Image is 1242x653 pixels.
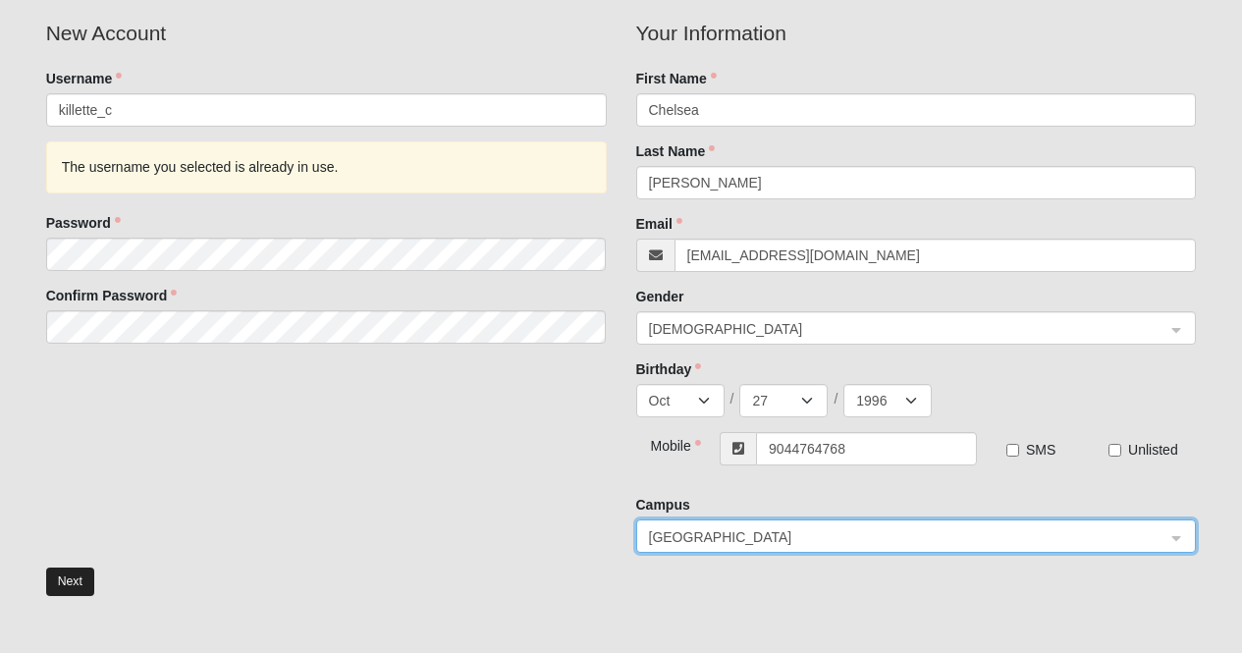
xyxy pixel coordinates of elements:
label: Last Name [636,141,716,161]
label: Birthday [636,359,702,379]
span: SMS [1026,442,1055,458]
label: Confirm Password [46,286,178,305]
div: The username you selected is already in use. [46,141,607,193]
label: Username [46,69,123,88]
legend: Your Information [636,18,1197,49]
input: Unlisted [1108,444,1121,457]
span: Arlington [649,526,1149,548]
legend: New Account [46,18,607,49]
label: First Name [636,69,717,88]
span: / [834,389,837,408]
button: Next [46,568,94,596]
div: Mobile [636,432,683,456]
span: Female [649,318,1166,340]
label: Email [636,214,682,234]
label: Campus [636,495,690,515]
span: / [730,389,734,408]
input: SMS [1006,444,1019,457]
label: Gender [636,287,684,306]
span: Unlisted [1128,442,1178,458]
label: Password [46,213,121,233]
